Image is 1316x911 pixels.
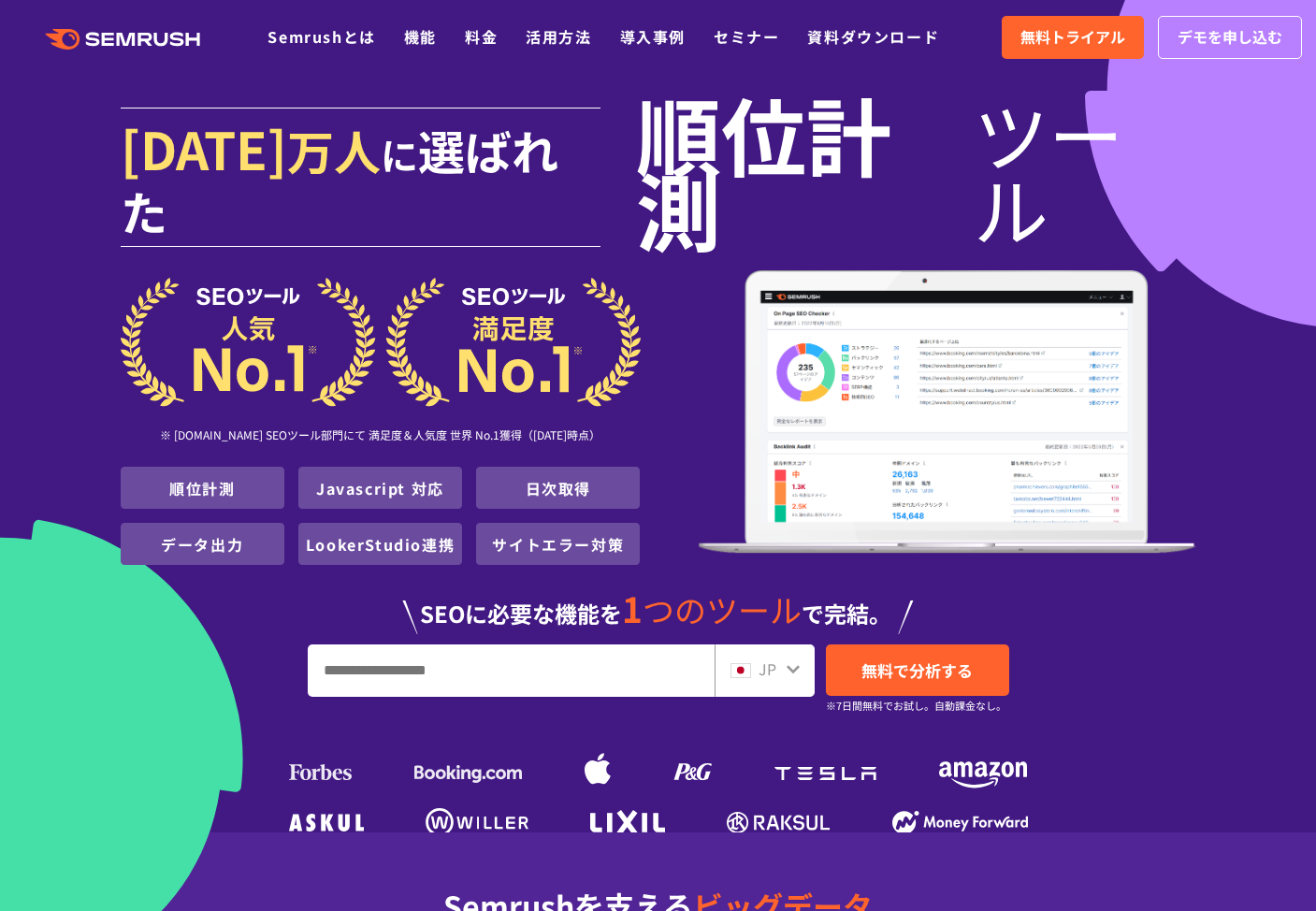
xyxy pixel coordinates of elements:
a: サイトエラー対策 [492,533,624,556]
a: 無料トライアル [1002,16,1144,59]
span: 無料で分析する [861,658,973,682]
a: デモを申し込む [1158,16,1302,59]
span: 万人 [287,116,381,183]
a: 資料ダウンロード [807,25,939,48]
span: 無料トライアル [1020,25,1125,50]
div: SEOに必要な機能を [121,572,1196,634]
a: 無料で分析する [826,644,1009,696]
a: 機能 [404,25,437,48]
input: URL、キーワードを入力してください [309,645,714,696]
span: JP [759,658,776,680]
span: で完結。 [802,597,891,629]
a: 活用方法 [526,25,591,48]
a: Javascript 対応 [316,477,444,499]
span: に [381,127,418,181]
a: 料金 [465,25,498,48]
a: 日次取得 [526,477,591,499]
span: つのツール [643,586,802,632]
small: ※7日間無料でお試し。自動課金なし。 [826,697,1006,715]
span: [DATE] [121,110,287,185]
a: 導入事例 [620,25,686,48]
a: セミナー [714,25,779,48]
span: ツール [974,95,1196,245]
span: 順位計測 [636,95,974,245]
a: データ出力 [161,533,243,556]
span: デモを申し込む [1178,25,1282,50]
span: 選ばれた [121,116,558,244]
div: ※ [DOMAIN_NAME] SEOツール部門にて 満足度＆人気度 世界 No.1獲得（[DATE]時点） [121,407,641,467]
a: Semrushとは [268,25,375,48]
span: 1 [622,583,643,633]
a: LookerStudio連携 [306,533,455,556]
a: 順位計測 [169,477,235,499]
